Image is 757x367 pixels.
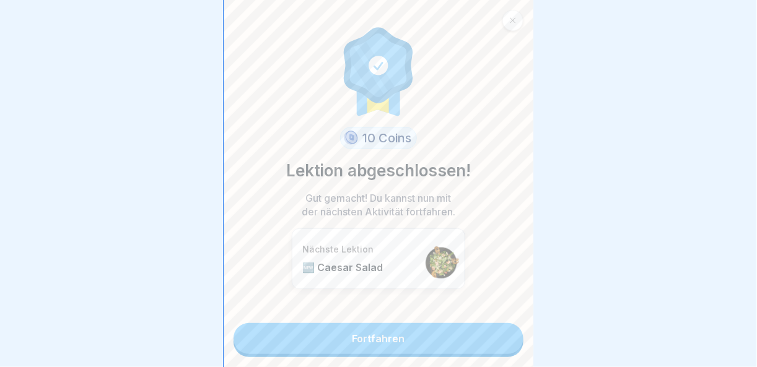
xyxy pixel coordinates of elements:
[342,129,360,147] img: coin.svg
[298,191,459,218] p: Gut gemacht! Du kannst nun mit der nächsten Aktivität fortfahren.
[234,323,523,354] a: Fortfahren
[340,127,417,149] div: 10 Coins
[286,159,471,183] p: Lektion abgeschlossen!
[337,24,420,117] img: completion.svg
[302,261,419,274] p: 🆕 Caesar Salad
[302,244,419,255] p: Nächste Lektion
